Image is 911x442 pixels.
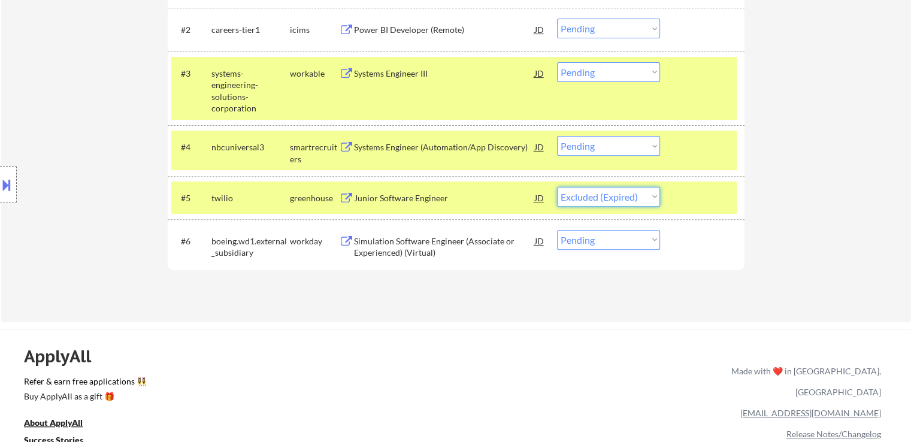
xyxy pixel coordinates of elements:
div: twilio [211,192,290,204]
div: JD [534,136,546,158]
div: #2 [181,24,202,36]
div: JD [534,230,546,252]
div: smartrecruiters [290,141,339,165]
div: icims [290,24,339,36]
div: #3 [181,68,202,80]
div: Junior Software Engineer [354,192,535,204]
div: Systems Engineer (Automation/App Discovery) [354,141,535,153]
div: JD [534,62,546,84]
div: Systems Engineer III [354,68,535,80]
div: greenhouse [290,192,339,204]
u: About ApplyAll [24,417,83,428]
a: Buy ApplyAll as a gift 🎁 [24,390,144,405]
a: [EMAIL_ADDRESS][DOMAIN_NAME] [740,408,881,418]
div: Simulation Software Engineer (Associate or Experienced) (Virtual) [354,235,535,259]
div: workable [290,68,339,80]
div: workday [290,235,339,247]
a: Refer & earn free applications 👯‍♀️ [24,377,481,390]
div: JD [534,187,546,208]
a: About ApplyAll [24,416,99,431]
div: Power BI Developer (Remote) [354,24,535,36]
div: systems-engineering-solutions-corporation [211,68,290,114]
div: Buy ApplyAll as a gift 🎁 [24,392,144,401]
div: Made with ❤️ in [GEOGRAPHIC_DATA], [GEOGRAPHIC_DATA] [727,361,881,402]
div: nbcuniversal3 [211,141,290,153]
a: Release Notes/Changelog [786,429,881,439]
div: boeing.wd1.external_subsidiary [211,235,290,259]
div: careers-tier1 [211,24,290,36]
div: ApplyAll [24,346,105,367]
div: JD [534,19,546,40]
